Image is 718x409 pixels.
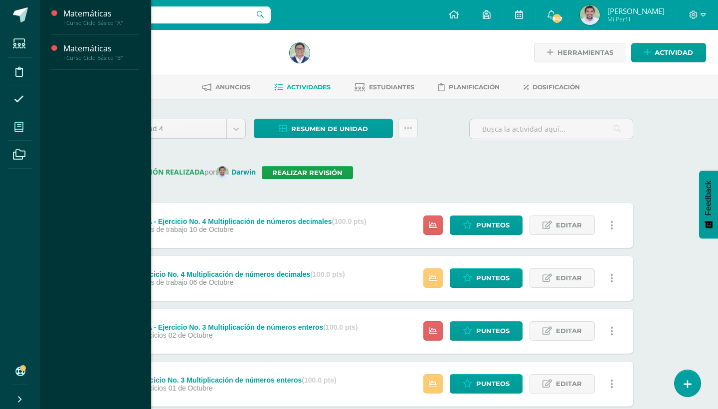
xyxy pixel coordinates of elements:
[63,8,139,26] a: MatemáticasI Curso Ciclo Básico "A"
[169,384,213,392] span: 01 de Octubre
[125,119,245,138] a: Unidad 4
[78,55,278,64] div: Quinto Primaria 'A'
[254,119,393,138] a: Resumen de unidad
[169,331,213,339] span: 02 de Octubre
[231,167,256,177] strong: Darwin
[631,43,706,62] a: Actividad
[290,43,310,63] img: 2ab4296ce25518738161d0eb613a9661.png
[450,321,523,341] a: Punteos
[476,322,510,340] span: Punteos
[137,225,187,233] span: Hojas de trabajo
[125,166,633,179] div: por
[262,166,353,179] a: Realizar revisión
[46,6,271,23] input: Busca un usuario...
[607,15,665,23] span: Mi Perfil
[355,79,414,95] a: Estudiantes
[655,43,693,62] span: Actividad
[137,270,345,278] div: Ejercicio No. 4 Multiplicación de números decimales
[533,83,580,91] span: Dosificación
[63,43,139,54] div: Matemáticas
[476,375,510,393] span: Punteos
[291,120,368,138] span: Resumen de unidad
[470,119,633,139] input: Busca la actividad aquí...
[137,217,366,225] div: PMA - Ejercicio No. 4 Multiplicación de números decimales
[332,217,366,225] strong: (100.0 pts)
[125,167,204,177] strong: REVISIÓN REALIZADA
[133,119,219,138] span: Unidad 4
[137,278,187,286] span: Hojas de trabajo
[476,216,510,234] span: Punteos
[556,216,582,234] span: Editar
[302,376,336,384] strong: (100.0 pts)
[556,269,582,287] span: Editar
[63,19,139,26] div: I Curso Ciclo Básico "A"
[137,384,167,392] span: Ejercicios
[189,278,234,286] span: 06 de Octubre
[216,167,262,177] a: Darwin
[215,83,250,91] span: Anuncios
[274,79,331,95] a: Actividades
[476,269,510,287] span: Punteos
[556,322,582,340] span: Editar
[438,79,500,95] a: Planificación
[310,270,345,278] strong: (100.0 pts)
[63,54,139,61] div: I Curso Ciclo Básico "B"
[63,8,139,19] div: Matemáticas
[450,374,523,394] a: Punteos
[137,331,167,339] span: Ejercicios
[137,376,337,384] div: Ejercicio No. 3 Multiplicación de números enteros
[202,79,250,95] a: Anuncios
[534,43,626,62] a: Herramientas
[189,225,234,233] span: 10 de Octubre
[137,323,358,331] div: PMA - Ejercicio No. 3 Multiplicación de números enteros
[450,268,523,288] a: Punteos
[369,83,414,91] span: Estudiantes
[704,181,713,215] span: Feedback
[450,215,523,235] a: Punteos
[580,5,600,25] img: 8512c19bb1a7e343054284e08b85158d.png
[63,43,139,61] a: MatemáticasI Curso Ciclo Básico "B"
[449,83,500,91] span: Planificación
[287,83,331,91] span: Actividades
[323,323,358,331] strong: (100.0 pts)
[557,43,613,62] span: Herramientas
[699,171,718,238] button: Feedback - Mostrar encuesta
[216,166,229,179] img: 57b0aa2598beb1b81eb5105011245eb2.png
[556,375,582,393] span: Editar
[551,13,562,24] span: 842
[607,6,665,16] span: [PERSON_NAME]
[78,41,278,55] h1: Matemáticas
[524,79,580,95] a: Dosificación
